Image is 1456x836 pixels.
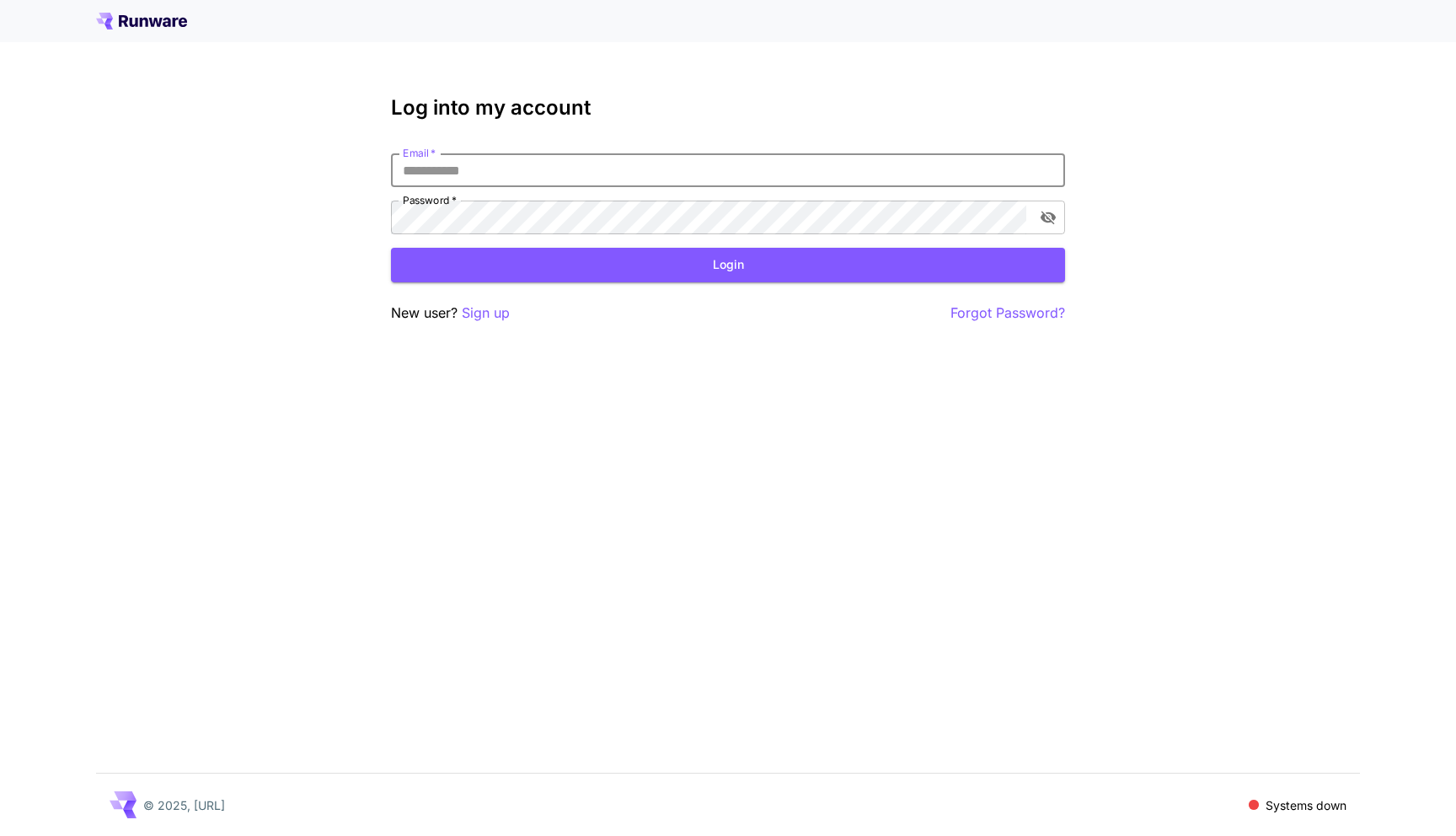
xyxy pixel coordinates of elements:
[1033,202,1063,233] button: toggle password visibility
[950,303,1065,324] button: Forgot Password?
[143,796,225,814] p: © 2025, [URL]
[1266,796,1346,814] p: Systems down
[391,248,1065,282] button: Login
[462,303,510,324] button: Sign up
[403,146,436,160] label: Email
[391,303,510,324] p: New user?
[403,193,457,207] label: Password
[391,96,1065,120] h3: Log into my account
